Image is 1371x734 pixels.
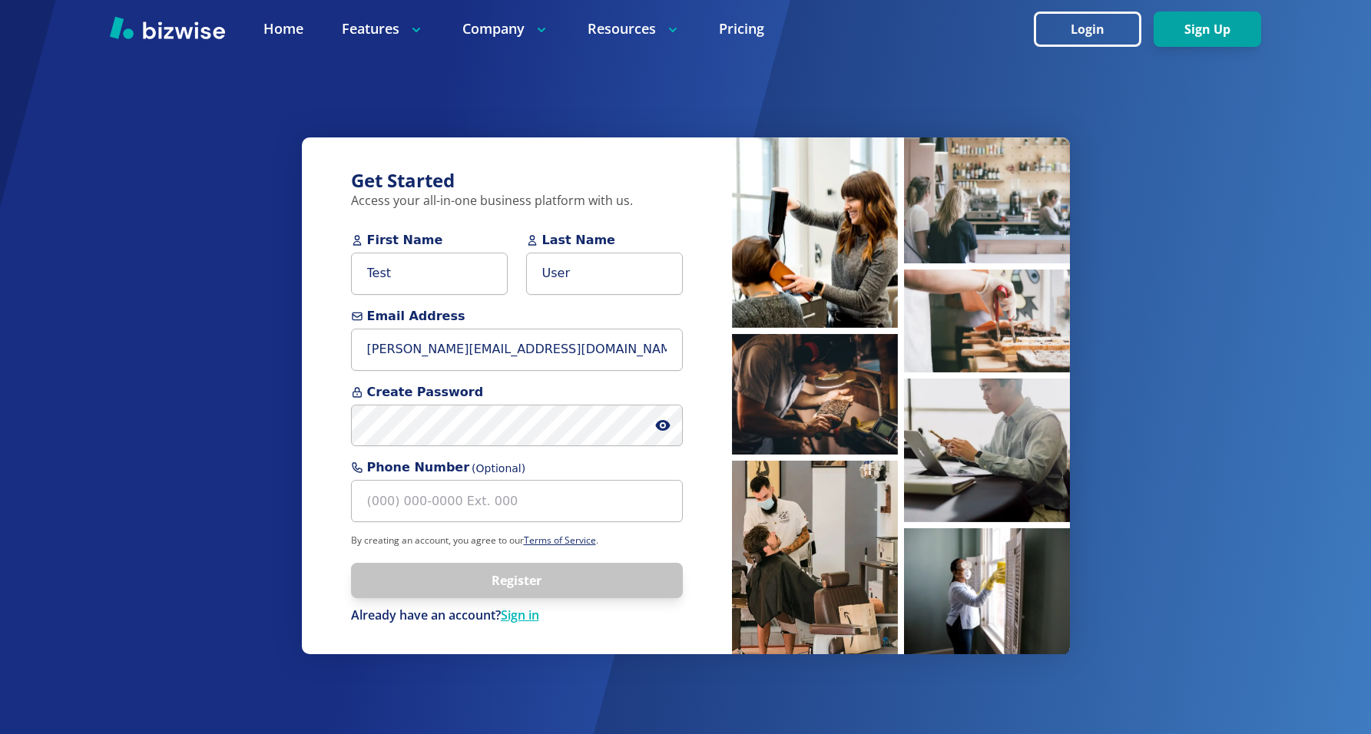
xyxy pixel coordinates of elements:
[263,19,303,38] a: Home
[351,329,683,371] input: you@example.com
[732,461,898,655] img: Barber cutting hair
[342,19,424,38] p: Features
[526,253,683,295] input: Last Name
[351,168,683,193] h3: Get Started
[110,16,225,39] img: Bizwise Logo
[351,480,683,522] input: (000) 000-0000 Ext. 000
[904,528,1070,655] img: Cleaner sanitizing windows
[351,307,683,326] span: Email Address
[351,253,508,295] input: First Name
[904,269,1070,372] img: Pastry chef making pastries
[588,19,681,38] p: Resources
[524,534,596,547] a: Terms of Service
[351,193,683,210] p: Access your all-in-one business platform with us.
[732,334,898,455] img: Man inspecting coffee beans
[462,19,549,38] p: Company
[904,137,1070,263] img: People waiting at coffee bar
[501,607,539,623] a: Sign in
[351,231,508,250] span: First Name
[351,534,683,547] p: By creating an account, you agree to our .
[351,607,683,624] div: Already have an account?Sign in
[1034,12,1141,47] button: Login
[472,461,525,477] span: (Optional)
[1154,22,1261,37] a: Sign Up
[351,607,683,624] p: Already have an account?
[1154,12,1261,47] button: Sign Up
[351,458,683,477] span: Phone Number
[526,231,683,250] span: Last Name
[351,563,683,598] button: Register
[1034,22,1154,37] a: Login
[904,379,1070,522] img: Man working on laptop
[351,383,683,402] span: Create Password
[732,137,898,328] img: Hairstylist blow drying hair
[719,19,764,38] a: Pricing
